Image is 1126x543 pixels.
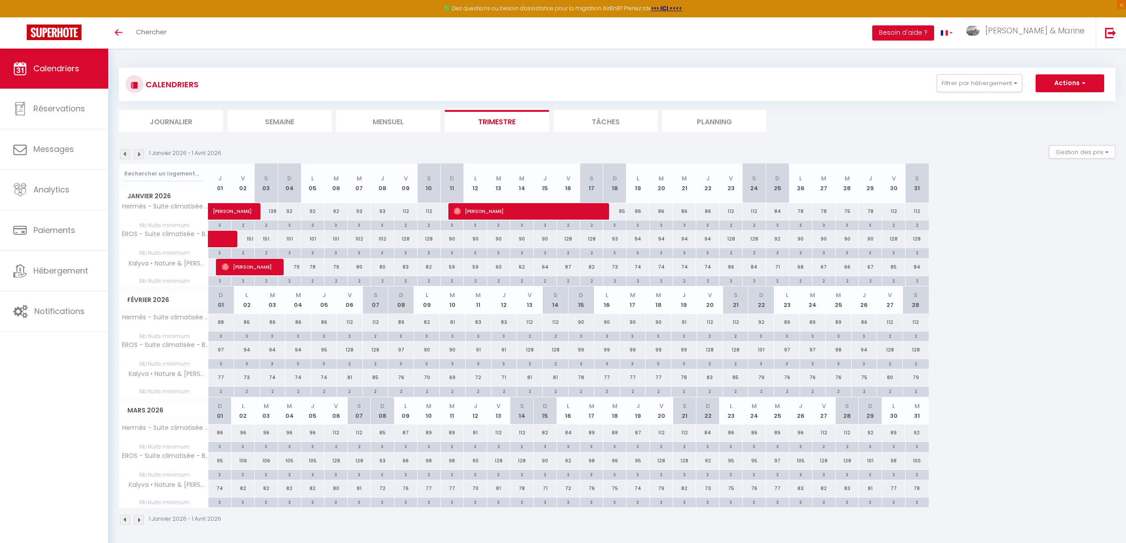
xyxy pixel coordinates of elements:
[766,259,789,275] div: 71
[337,286,362,314] th: 06
[119,190,208,203] span: Janvier 2026
[836,259,859,275] div: 66
[812,203,835,220] div: 78
[650,203,673,220] div: 86
[208,163,232,203] th: 01
[905,259,929,275] div: 84
[464,163,487,203] th: 12
[208,276,231,285] div: 2
[255,163,278,203] th: 03
[697,286,723,314] th: 20
[362,286,388,314] th: 07
[937,74,1022,92] button: Filtrer par hébergement
[603,203,626,220] div: 85
[626,276,649,285] div: 2
[720,231,743,247] div: 128
[766,220,789,229] div: 3
[748,286,774,314] th: 22
[487,220,510,229] div: 3
[696,220,719,229] div: 3
[812,259,835,275] div: 67
[812,163,835,203] th: 27
[510,231,533,247] div: 90
[414,286,440,314] th: 09
[394,248,417,257] div: 2
[325,248,347,257] div: 3
[417,203,440,220] div: 112
[859,259,882,275] div: 67
[496,174,501,183] abbr: M
[487,163,510,203] th: 13
[311,174,314,183] abbr: L
[673,163,696,203] th: 21
[487,231,510,247] div: 90
[394,163,417,203] th: 09
[336,110,440,132] li: Mensuel
[232,248,254,257] div: 2
[445,110,549,132] li: Trimestre
[278,203,301,220] div: 92
[743,163,766,203] th: 24
[371,163,394,203] th: 08
[255,231,278,247] div: 151
[264,174,268,183] abbr: S
[533,259,557,275] div: 64
[813,248,835,257] div: 3
[510,163,533,203] th: 14
[208,220,231,229] div: 3
[836,231,859,247] div: 90
[417,259,440,275] div: 82
[882,259,905,275] div: 85
[650,220,673,229] div: 3
[836,276,858,285] div: 2
[394,276,417,285] div: 2
[381,174,384,183] abbr: J
[33,143,74,155] span: Messages
[859,220,882,229] div: 3
[696,163,719,203] th: 22
[813,220,835,229] div: 3
[464,220,487,229] div: 3
[333,174,339,183] abbr: M
[789,248,812,257] div: 3
[33,265,88,276] span: Hébergement
[774,286,800,314] th: 23
[906,248,929,257] div: 2
[278,220,301,229] div: 3
[557,276,580,285] div: 2
[650,163,673,203] th: 20
[766,203,789,220] div: 84
[119,276,208,286] span: Nb Nuits minimum
[580,259,603,275] div: 82
[651,4,682,12] a: >>> ICI <<<<
[119,220,208,230] span: Nb Nuits minimum
[287,174,292,183] abbr: D
[859,276,882,285] div: 2
[637,174,639,183] abbr: L
[325,220,347,229] div: 3
[882,220,905,229] div: 2
[255,248,277,257] div: 2
[872,25,934,41] button: Besoin d'aide ?
[301,203,324,220] div: 92
[696,248,719,257] div: 3
[121,203,210,210] span: Hermès - Suite climatisée avec jacuzzi scandinave
[474,174,477,183] abbr: L
[324,231,347,247] div: 101
[1036,74,1104,92] button: Actions
[743,220,765,229] div: 2
[789,220,812,229] div: 3
[348,231,371,247] div: 102
[124,166,203,182] input: Rechercher un logement...
[394,231,417,247] div: 128
[859,203,882,220] div: 78
[394,259,417,275] div: 83
[789,276,812,285] div: 2
[789,259,812,275] div: 68
[33,103,85,114] span: Réservations
[729,174,733,183] abbr: V
[278,276,301,285] div: 2
[580,248,603,257] div: 2
[706,174,710,183] abbr: J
